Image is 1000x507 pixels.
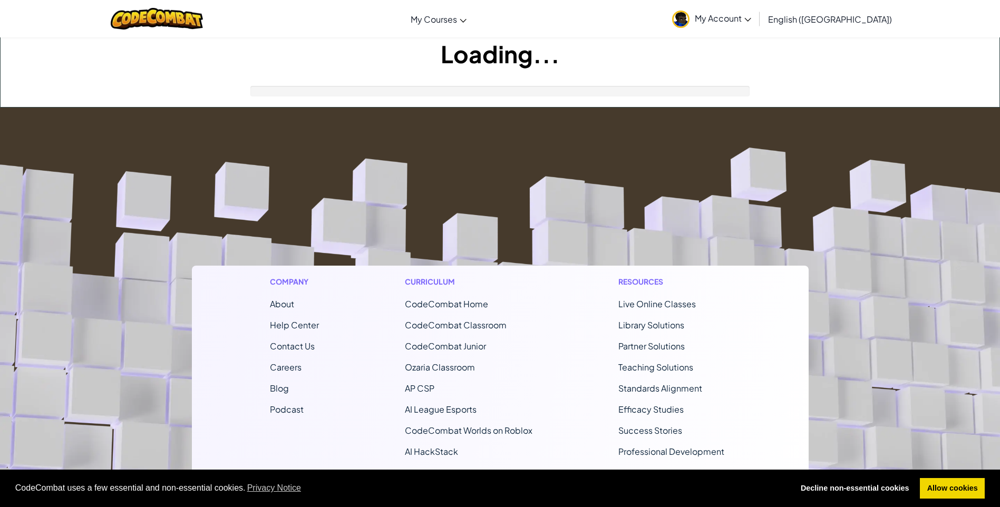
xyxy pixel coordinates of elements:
[405,340,486,352] a: CodeCombat Junior
[1,37,999,70] h1: Loading...
[618,446,724,457] a: Professional Development
[270,319,319,330] a: Help Center
[405,276,532,287] h1: Curriculum
[768,14,892,25] span: English ([GEOGRAPHIC_DATA])
[618,298,696,309] a: Live Online Classes
[111,8,203,30] img: CodeCombat logo
[763,5,897,33] a: English ([GEOGRAPHIC_DATA])
[411,14,457,25] span: My Courses
[15,480,785,496] span: CodeCombat uses a few essential and non-essential cookies.
[618,425,682,436] a: Success Stories
[672,11,690,28] img: avatar
[618,467,672,478] a: Hour of Code
[405,446,458,457] a: AI HackStack
[405,425,532,436] a: CodeCombat Worlds on Roblox
[618,276,731,287] h1: Resources
[270,383,289,394] a: Blog
[270,276,319,287] h1: Company
[270,362,302,373] a: Careers
[618,362,693,373] a: Teaching Solutions
[405,467,462,478] a: AI Junior (Beta)
[246,480,303,496] a: learn more about cookies
[405,319,507,330] a: CodeCombat Classroom
[695,13,751,24] span: My Account
[405,404,477,415] a: AI League Esports
[618,383,702,394] a: Standards Alignment
[667,2,756,35] a: My Account
[405,5,472,33] a: My Courses
[618,340,685,352] a: Partner Solutions
[618,404,684,415] a: Efficacy Studies
[270,340,315,352] span: Contact Us
[405,362,475,373] a: Ozaria Classroom
[793,478,916,499] a: deny cookies
[920,478,985,499] a: allow cookies
[270,404,304,415] a: Podcast
[405,383,434,394] a: AP CSP
[618,319,684,330] a: Library Solutions
[405,298,488,309] span: CodeCombat Home
[270,298,294,309] a: About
